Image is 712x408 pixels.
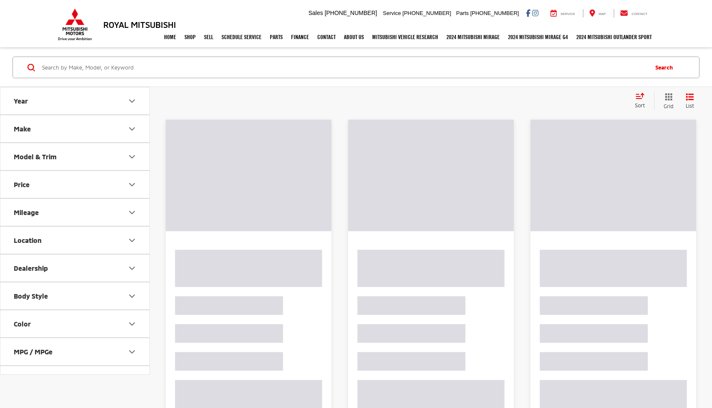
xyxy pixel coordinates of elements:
[470,10,519,16] span: [PHONE_NUMBER]
[572,27,656,47] a: 2024 Mitsubishi Outlander SPORT
[127,96,137,106] div: Year
[583,9,612,17] a: Map
[266,27,287,47] a: Parts: Opens in a new tab
[103,20,176,29] h3: Royal Mitsubishi
[180,27,200,47] a: Shop
[127,319,137,329] div: Color
[14,264,48,272] div: Dealership
[0,255,150,282] button: DealershipDealership
[340,27,368,47] a: About Us
[217,27,266,47] a: Schedule Service: Opens in a new tab
[325,10,377,16] span: [PHONE_NUMBER]
[664,103,673,110] span: Grid
[287,27,313,47] a: Finance
[599,12,606,16] span: Map
[14,125,31,133] div: Make
[647,57,685,78] button: Search
[160,27,180,47] a: Home
[14,348,52,356] div: MPG / MPGe
[0,171,150,198] button: PricePrice
[544,9,581,17] a: Service
[368,27,442,47] a: Mitsubishi Vehicle Research
[0,143,150,170] button: Model & TrimModel & Trim
[127,291,137,301] div: Body Style
[127,124,137,134] div: Make
[14,181,30,188] div: Price
[200,27,217,47] a: Sell
[14,97,28,105] div: Year
[686,102,694,109] span: List
[0,227,150,254] button: LocationLocation
[127,235,137,245] div: Location
[680,93,700,110] button: List View
[127,152,137,162] div: Model & Trim
[56,8,94,41] img: Mitsubishi
[0,115,150,142] button: MakeMake
[0,199,150,226] button: MileageMileage
[0,282,150,309] button: Body StyleBody Style
[654,93,680,110] button: Grid View
[0,310,150,337] button: ColorColor
[0,366,150,393] button: Cylinder
[313,27,340,47] a: Contact
[14,208,39,216] div: Mileage
[127,263,137,273] div: Dealership
[526,10,530,16] a: Facebook: Click to visit our Facebook page
[560,12,575,16] span: Service
[127,208,137,218] div: Mileage
[631,93,654,109] button: Select sort value
[635,102,645,108] span: Sort
[309,10,323,16] span: Sales
[383,10,401,16] span: Service
[14,320,31,328] div: Color
[403,10,451,16] span: [PHONE_NUMBER]
[127,180,137,190] div: Price
[632,12,647,16] span: Contact
[14,292,48,300] div: Body Style
[532,10,538,16] a: Instagram: Click to visit our Instagram page
[14,153,57,161] div: Model & Trim
[504,27,572,47] a: 2024 Mitsubishi Mirage G4
[456,10,468,16] span: Parts
[127,347,137,357] div: MPG / MPGe
[0,87,150,114] button: YearYear
[442,27,504,47] a: 2024 Mitsubishi Mirage
[14,236,42,244] div: Location
[0,338,150,365] button: MPG / MPGeMPG / MPGe
[41,57,647,77] input: Search by Make, Model, or Keyword
[614,9,654,17] a: Contact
